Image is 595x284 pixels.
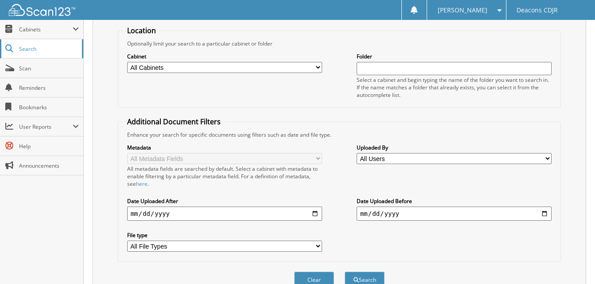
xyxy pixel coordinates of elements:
div: Optionally limit your search to a particular cabinet or folder [123,40,556,47]
span: Reminders [19,84,79,92]
label: Cabinet [127,53,322,60]
div: Select a cabinet and begin typing the name of the folder you want to search in. If the name match... [357,76,552,99]
span: Search [19,45,78,53]
label: Date Uploaded After [127,197,322,205]
label: Date Uploaded Before [357,197,552,205]
div: All metadata fields are searched by default. Select a cabinet with metadata to enable filtering b... [127,165,322,188]
a: here [136,180,148,188]
img: scan123-logo-white.svg [9,4,75,16]
input: start [127,207,322,221]
label: File type [127,231,322,239]
span: Scan [19,65,79,72]
span: Cabinets [19,26,73,33]
legend: Location [123,26,160,35]
span: Announcements [19,162,79,169]
input: end [357,207,552,221]
span: Help [19,142,79,150]
span: [PERSON_NAME] [438,8,487,13]
span: Deacons CDJR [517,8,558,13]
label: Folder [357,53,552,60]
div: Enhance your search for specific documents using filters such as date and file type. [123,131,556,138]
span: User Reports [19,123,73,130]
legend: Additional Document Filters [123,117,225,127]
label: Metadata [127,144,322,151]
iframe: Chat Widget [551,242,595,284]
span: Bookmarks [19,104,79,111]
label: Uploaded By [357,144,552,151]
